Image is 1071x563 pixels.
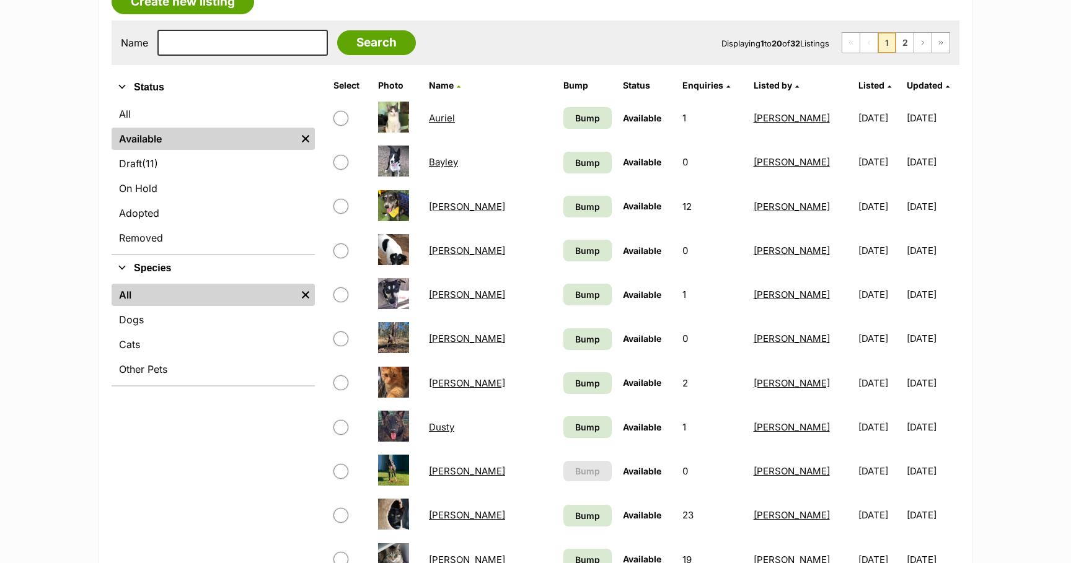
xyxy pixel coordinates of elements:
[858,80,891,90] a: Listed
[853,273,905,316] td: [DATE]
[754,333,830,344] a: [PERSON_NAME]
[907,229,958,272] td: [DATE]
[575,244,600,257] span: Bump
[623,245,661,256] span: Available
[575,288,600,301] span: Bump
[429,289,505,300] a: [PERSON_NAME]
[878,33,896,53] span: Page 1
[429,465,505,477] a: [PERSON_NAME]
[112,202,315,224] a: Adopted
[721,38,829,48] span: Displaying to of Listings
[682,80,730,90] a: Enquiries
[112,128,296,150] a: Available
[682,80,723,90] span: translation missing: en.admin.listings.index.attributes.enquiries
[112,333,315,356] a: Cats
[907,406,958,448] td: [DATE]
[623,113,661,123] span: Available
[563,284,612,305] a: Bump
[575,200,600,213] span: Bump
[378,499,409,530] img: Erla
[907,80,950,90] a: Updated
[575,421,600,434] span: Bump
[677,362,747,404] td: 2
[907,450,958,492] td: [DATE]
[842,33,860,53] span: First page
[677,450,747,492] td: 0
[563,240,612,261] a: Bump
[563,328,612,350] a: Bump
[853,141,905,183] td: [DATE]
[558,76,617,95] th: Bump
[907,317,958,360] td: [DATE]
[296,284,315,306] a: Remove filter
[112,281,315,385] div: Species
[754,112,830,124] a: [PERSON_NAME]
[429,421,454,433] a: Dusty
[677,317,747,360] td: 0
[429,201,505,212] a: [PERSON_NAME]
[853,185,905,228] td: [DATE]
[853,450,905,492] td: [DATE]
[563,196,612,217] a: Bump
[760,38,764,48] strong: 1
[677,185,747,228] td: 12
[429,377,505,389] a: [PERSON_NAME]
[853,362,905,404] td: [DATE]
[754,377,830,389] a: [PERSON_NAME]
[575,333,600,346] span: Bump
[907,494,958,536] td: [DATE]
[429,80,454,90] span: Name
[932,33,950,53] a: Last page
[790,38,800,48] strong: 32
[618,76,676,95] th: Status
[563,461,612,481] button: Bump
[112,227,315,249] a: Removed
[754,421,830,433] a: [PERSON_NAME]
[914,33,932,53] a: Next page
[429,333,505,344] a: [PERSON_NAME]
[623,377,661,388] span: Available
[853,494,905,536] td: [DATE]
[853,229,905,272] td: [DATE]
[677,97,747,139] td: 1
[563,107,612,129] a: Bump
[907,185,958,228] td: [DATE]
[860,33,878,53] span: Previous page
[842,32,950,53] nav: Pagination
[677,273,747,316] td: 1
[112,358,315,380] a: Other Pets
[623,201,661,211] span: Available
[896,33,914,53] a: Page 2
[575,156,600,169] span: Bump
[112,79,315,95] button: Status
[112,284,296,306] a: All
[328,76,372,95] th: Select
[754,156,830,168] a: [PERSON_NAME]
[121,37,148,48] label: Name
[853,317,905,360] td: [DATE]
[575,377,600,390] span: Bump
[112,152,315,175] a: Draft
[623,157,661,167] span: Available
[907,80,943,90] span: Updated
[754,245,830,256] a: [PERSON_NAME]
[112,103,315,125] a: All
[337,30,416,55] input: Search
[112,308,315,331] a: Dogs
[907,97,958,139] td: [DATE]
[754,201,830,212] a: [PERSON_NAME]
[429,245,505,256] a: [PERSON_NAME]
[853,97,905,139] td: [DATE]
[142,156,158,171] span: (11)
[429,509,505,521] a: [PERSON_NAME]
[907,273,958,316] td: [DATE]
[575,509,600,522] span: Bump
[429,156,458,168] a: Bayley
[575,111,600,124] span: Bump
[754,80,792,90] span: Listed by
[677,406,747,448] td: 1
[677,229,747,272] td: 0
[623,333,661,344] span: Available
[853,406,905,448] td: [DATE]
[754,289,830,300] a: [PERSON_NAME]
